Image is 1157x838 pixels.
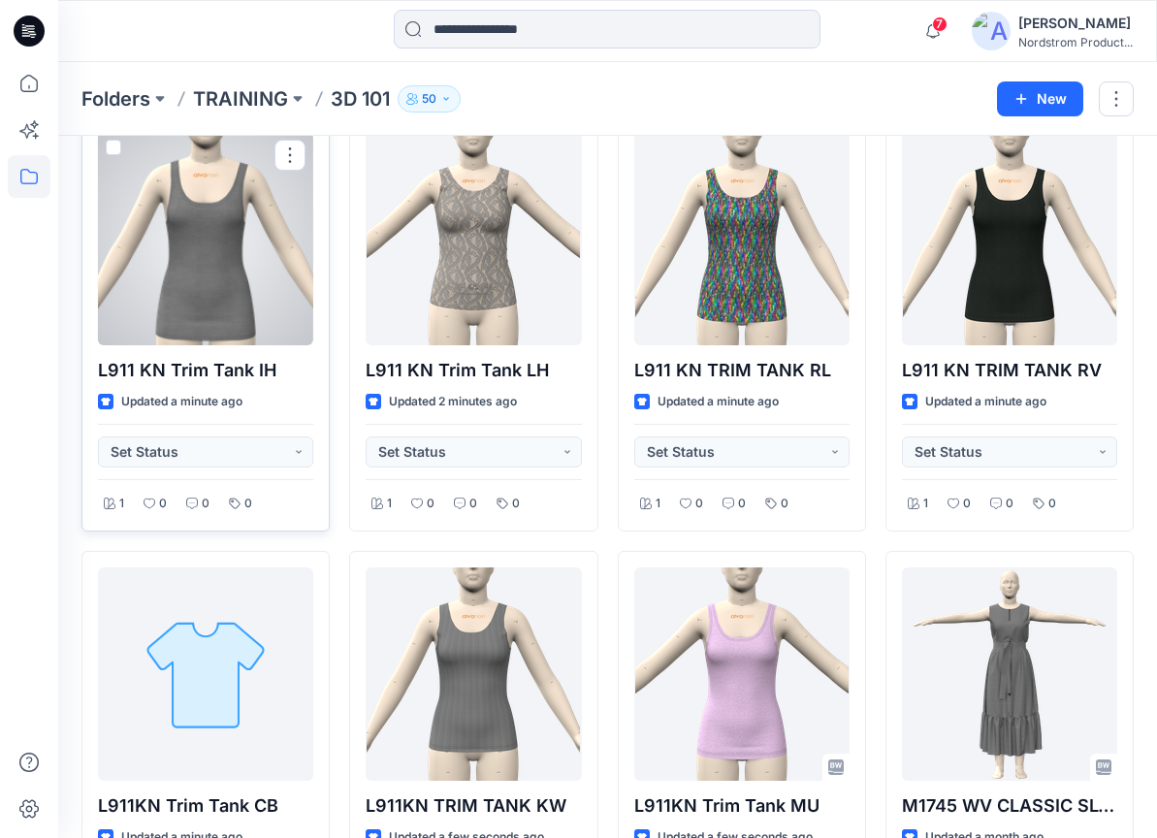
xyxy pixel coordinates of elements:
[121,392,242,412] p: Updated a minute ago
[422,88,436,110] p: 50
[366,567,581,781] a: L911KN TRIM TANK KW
[963,494,971,514] p: 0
[658,392,779,412] p: Updated a minute ago
[193,85,288,113] a: TRAINING
[902,132,1117,345] a: L911 KN TRIM TANK RV
[98,567,313,781] a: L911KN Trim Tank CB
[389,392,517,412] p: Updated 2 minutes ago
[202,494,209,514] p: 0
[512,494,520,514] p: 0
[634,132,850,345] a: L911 KN TRIM TANK RL
[398,85,461,113] button: 50
[1006,494,1013,514] p: 0
[427,494,434,514] p: 0
[119,494,124,514] p: 1
[159,494,167,514] p: 0
[331,85,390,113] p: 3D 101
[469,494,477,514] p: 0
[902,567,1117,781] a: M1745 WV CLASSIC SLVLS DRESS
[781,494,788,514] p: 0
[366,132,581,345] a: L911 KN Trim Tank LH
[972,12,1011,50] img: avatar
[997,81,1083,116] button: New
[695,494,703,514] p: 0
[634,792,850,820] p: L911KN Trim Tank MU
[98,132,313,345] a: L911 KN Trim Tank IH
[923,494,928,514] p: 1
[902,357,1117,384] p: L911 KN TRIM TANK RV
[1048,494,1056,514] p: 0
[366,792,581,820] p: L911KN TRIM TANK KW
[1018,35,1133,49] div: Nordstrom Product...
[925,392,1046,412] p: Updated a minute ago
[81,85,150,113] a: Folders
[98,357,313,384] p: L911 KN Trim Tank IH
[656,494,660,514] p: 1
[634,567,850,781] a: L911KN Trim Tank MU
[244,494,252,514] p: 0
[98,792,313,820] p: L911KN Trim Tank CB
[1018,12,1133,35] div: [PERSON_NAME]
[387,494,392,514] p: 1
[738,494,746,514] p: 0
[366,357,581,384] p: L911 KN Trim Tank LH
[902,792,1117,820] p: M1745 WV CLASSIC SLVLS DRESS
[634,357,850,384] p: L911 KN TRIM TANK RL
[932,16,948,32] span: 7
